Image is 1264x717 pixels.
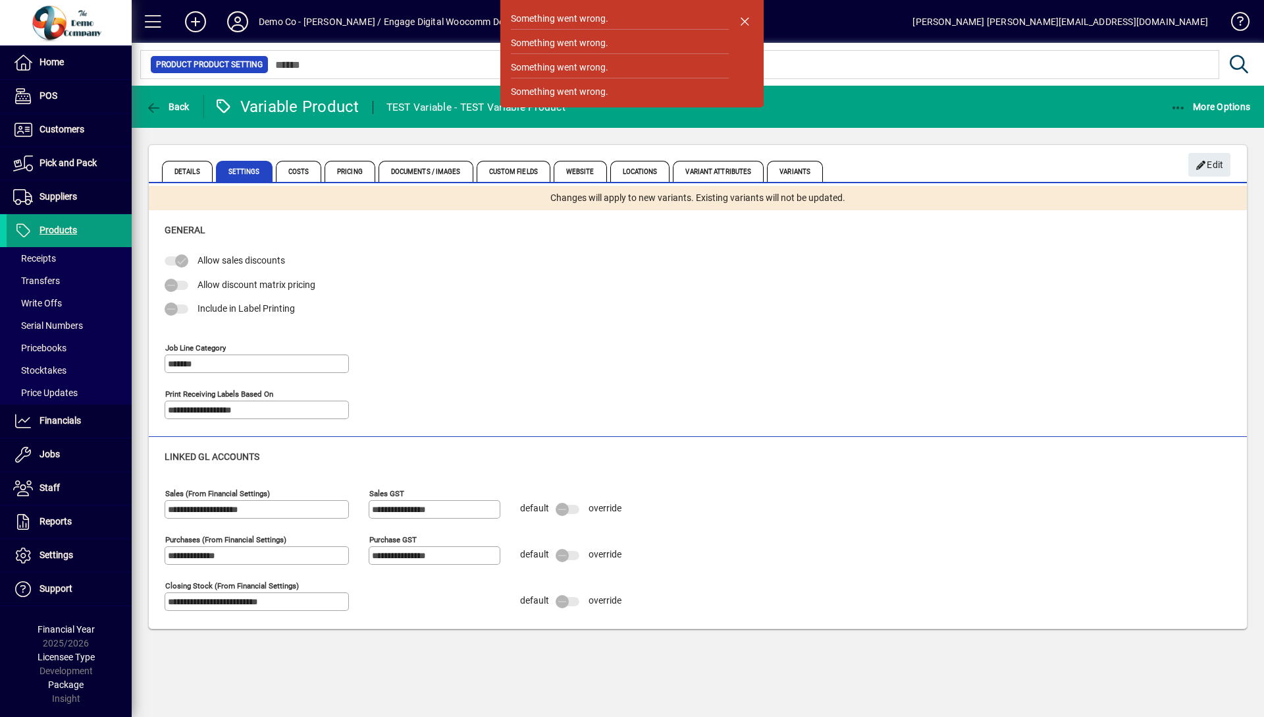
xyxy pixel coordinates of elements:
span: Pricebooks [13,343,66,353]
span: default [520,503,549,513]
span: Receipts [13,253,56,264]
span: default [520,549,549,559]
span: Settings [216,161,273,182]
mat-label: Print Receiving Labels Based On [165,389,273,398]
button: More Options [1167,95,1254,119]
a: Jobs [7,438,132,471]
mat-label: Closing stock (from financial settings) [165,581,299,590]
a: Suppliers [7,181,132,214]
span: Jobs [39,449,60,459]
span: Product Product Setting [156,58,263,71]
a: Serial Numbers [7,314,132,337]
app-page-header-button: Back [132,95,204,119]
mat-label: Purchase GST [369,534,417,544]
a: Pick and Pack [7,147,132,180]
span: Package [48,679,84,690]
span: Allow discount matrix pricing [197,279,315,290]
span: Reports [39,516,72,527]
span: override [589,595,621,606]
button: Add [174,10,217,34]
span: Price Updates [13,387,78,398]
div: Demo Co - [PERSON_NAME] / Engage Digital Woocomm Dev 09062025 [259,11,554,32]
span: Transfers [13,275,60,286]
span: Edit [1196,154,1224,176]
a: Receipts [7,247,132,270]
a: Price Updates [7,382,132,404]
span: Include in Label Printing [197,303,295,314]
span: Locations [610,161,670,182]
button: Back [142,95,193,119]
div: Something went wrong. [511,85,608,99]
span: Stocktakes [13,365,66,376]
span: POS [39,90,57,101]
a: Settings [7,539,132,572]
span: Changes will apply to new variants. Existing variants will not be updated. [550,191,845,205]
mat-label: Job line category [165,343,226,352]
span: Website [554,161,607,182]
a: Customers [7,113,132,146]
span: Financials [39,415,81,426]
a: Pricebooks [7,337,132,359]
span: Variant Attributes [673,161,764,182]
span: Costs [276,161,322,182]
span: Customers [39,124,84,134]
span: Allow sales discounts [197,255,285,266]
a: POS [7,80,132,113]
span: Write Offs [13,298,62,308]
mat-label: Sales GST [369,488,404,498]
span: override [589,549,621,559]
span: Variants [767,161,823,182]
span: default [520,595,549,606]
span: Details [162,161,213,182]
span: Home [39,57,64,67]
mat-label: Sales (from financial settings) [165,488,270,498]
span: Pricing [325,161,375,182]
span: Settings [39,550,73,560]
a: Transfers [7,270,132,292]
span: Back [145,101,190,112]
a: Stocktakes [7,359,132,382]
a: Home [7,46,132,79]
a: Financials [7,405,132,438]
div: [PERSON_NAME] [PERSON_NAME][EMAIL_ADDRESS][DOMAIN_NAME] [912,11,1208,32]
span: Suppliers [39,191,77,202]
span: Licensee Type [38,652,95,662]
a: Write Offs [7,292,132,314]
span: Products [39,225,77,235]
span: Linked GL accounts [165,451,259,462]
span: Staff [39,482,60,493]
span: override [589,503,621,513]
div: TEST Variable - TEST Variable Product [386,97,566,118]
button: Profile [217,10,259,34]
mat-label: Purchases (from financial settings) [165,534,286,544]
span: Pick and Pack [39,158,97,168]
span: Support [39,583,72,594]
span: Documents / Images [379,161,473,182]
a: Reports [7,505,132,538]
span: More Options [1171,101,1251,112]
button: Edit [1188,153,1230,177]
span: Financial Year [38,624,95,635]
a: Staff [7,472,132,505]
span: General [165,225,205,235]
a: Knowledge Base [1221,3,1248,45]
div: Variable Product [214,96,359,117]
span: Serial Numbers [13,320,83,331]
span: Custom Fields [477,161,550,182]
a: Support [7,573,132,606]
